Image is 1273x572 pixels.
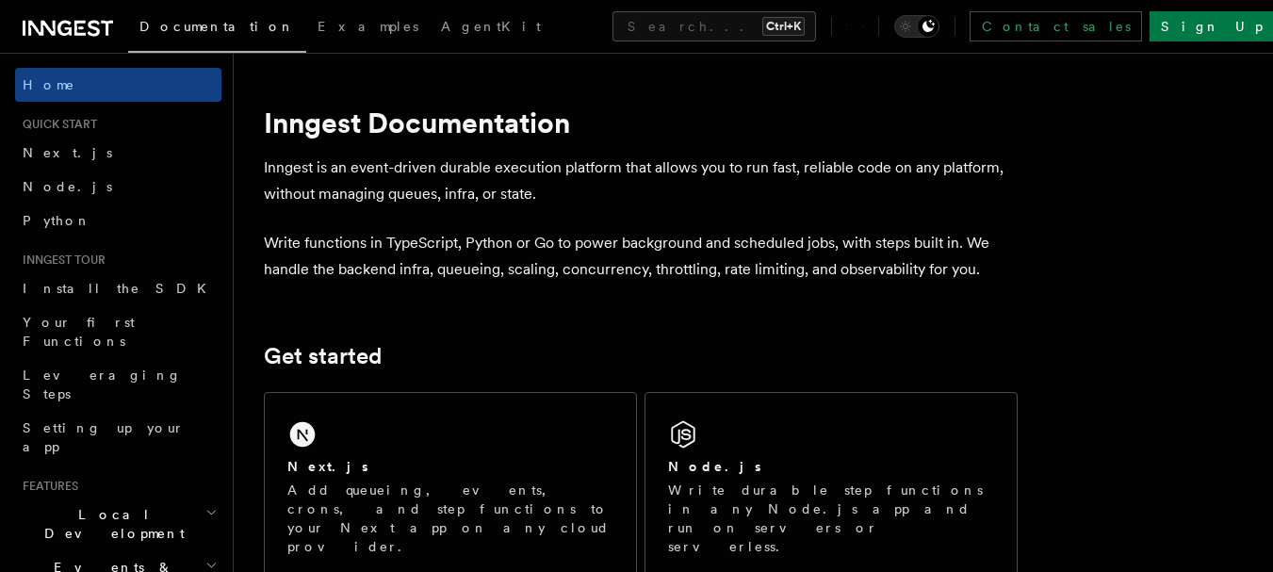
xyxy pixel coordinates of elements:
span: AgentKit [441,19,541,34]
a: Setting up your app [15,411,221,464]
a: Leveraging Steps [15,358,221,411]
span: Node.js [23,179,112,194]
a: Python [15,204,221,237]
a: Install the SDK [15,271,221,305]
button: Toggle dark mode [894,15,939,38]
span: Quick start [15,117,97,132]
a: Documentation [128,6,306,53]
span: Setting up your app [23,420,185,454]
button: Search...Ctrl+K [612,11,816,41]
a: Your first Functions [15,305,221,358]
span: Next.js [23,145,112,160]
span: Your first Functions [23,315,135,349]
h1: Inngest Documentation [264,106,1018,139]
a: Home [15,68,221,102]
a: Contact sales [970,11,1142,41]
span: Home [23,75,75,94]
a: Get started [264,343,382,369]
p: Add queueing, events, crons, and step functions to your Next app on any cloud provider. [287,481,613,556]
p: Write functions in TypeScript, Python or Go to power background and scheduled jobs, with steps bu... [264,230,1018,283]
p: Write durable step functions in any Node.js app and run on servers or serverless. [668,481,994,556]
a: Examples [306,6,430,51]
span: Leveraging Steps [23,368,182,401]
span: Local Development [15,505,205,543]
span: Install the SDK [23,281,218,296]
h2: Node.js [668,457,761,476]
span: Inngest tour [15,253,106,268]
span: Features [15,479,78,494]
a: AgentKit [430,6,552,51]
a: Node.js [15,170,221,204]
a: Next.js [15,136,221,170]
span: Examples [318,19,418,34]
span: Documentation [139,19,295,34]
span: Python [23,213,91,228]
button: Local Development [15,498,221,550]
h2: Next.js [287,457,368,476]
kbd: Ctrl+K [762,17,805,36]
p: Inngest is an event-driven durable execution platform that allows you to run fast, reliable code ... [264,155,1018,207]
